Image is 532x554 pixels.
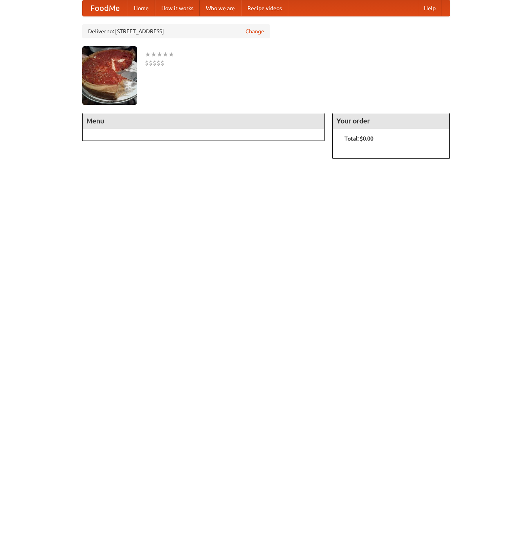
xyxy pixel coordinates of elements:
a: Home [128,0,155,16]
a: Change [245,27,264,35]
a: Recipe videos [241,0,288,16]
li: $ [145,59,149,67]
b: Total: $0.00 [344,135,373,142]
li: ★ [145,50,151,59]
h4: Menu [83,113,325,129]
a: How it works [155,0,200,16]
li: ★ [151,50,157,59]
div: Deliver to: [STREET_ADDRESS] [82,24,270,38]
a: Who we are [200,0,241,16]
li: $ [161,59,164,67]
li: ★ [162,50,168,59]
a: FoodMe [83,0,128,16]
img: angular.jpg [82,46,137,105]
li: $ [157,59,161,67]
h4: Your order [333,113,449,129]
a: Help [418,0,442,16]
li: ★ [157,50,162,59]
li: $ [153,59,157,67]
li: ★ [168,50,174,59]
li: $ [149,59,153,67]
